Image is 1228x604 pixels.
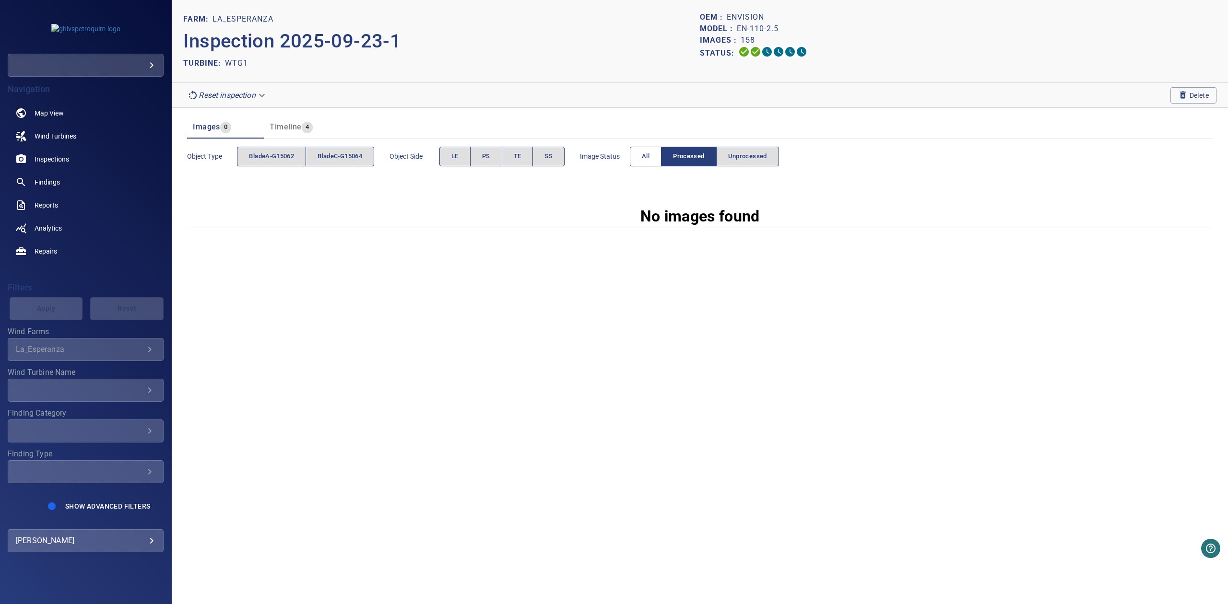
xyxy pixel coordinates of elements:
img: ghivspetroquim-logo [51,24,120,34]
button: LE [439,147,471,166]
svg: Matching 0% [784,46,796,58]
p: WTG1 [225,58,248,69]
svg: Data Formatted 100% [750,46,761,58]
span: LE [451,151,459,162]
button: bladeC-G15064 [306,147,374,166]
label: Wind Turbine Name [8,369,164,376]
span: Findings [35,177,60,187]
span: PS [482,151,490,162]
div: La_Esperanza [16,345,144,354]
p: FARM: [183,13,213,25]
svg: Uploading 100% [738,46,750,58]
a: reports noActive [8,194,164,217]
span: bladeC-G15064 [318,151,362,162]
em: Reset inspection [199,91,255,100]
div: Wind Farms [8,338,164,361]
span: Reports [35,200,58,210]
h4: Filters [8,283,164,292]
p: La_Esperanza [213,13,273,25]
div: Reset inspection [183,87,271,104]
svg: Selecting 0% [761,46,773,58]
p: OEM : [700,12,727,23]
button: SS [532,147,565,166]
span: bladeA-G15062 [249,151,294,162]
button: Processed [661,147,716,166]
div: [PERSON_NAME] [16,533,155,548]
label: Wind Farms [8,328,164,336]
span: Processed [673,151,704,162]
label: Finding Type [8,450,164,458]
p: EN-110-2.5 [737,23,779,35]
a: inspections noActive [8,148,164,171]
div: objectType [237,147,374,166]
a: windturbines noActive [8,125,164,148]
svg: Classification 0% [796,46,807,58]
button: PS [470,147,502,166]
span: All [642,151,649,162]
a: findings noActive [8,171,164,194]
button: Unprocessed [716,147,779,166]
button: bladeA-G15062 [237,147,306,166]
a: analytics noActive [8,217,164,240]
a: repairs noActive [8,240,164,263]
span: Repairs [35,246,57,256]
div: Finding Type [8,460,164,483]
span: Object Side [390,151,439,161]
div: Finding Category [8,419,164,442]
p: TURBINE: [183,58,225,69]
h4: Navigation [8,84,164,94]
span: Unprocessed [728,151,767,162]
p: Envision [727,12,764,23]
span: Delete [1178,90,1209,101]
button: Delete [1170,87,1216,104]
p: 158 [741,35,755,46]
div: Wind Turbine Name [8,379,164,402]
button: Show Advanced Filters [59,499,156,514]
div: imageStatus [630,147,779,166]
button: TE [502,147,533,166]
p: Inspection 2025-09-23-1 [183,27,700,56]
span: SS [544,151,553,162]
p: Status: [700,46,738,60]
span: TE [514,151,521,162]
p: No images found [640,205,760,228]
p: Images : [700,35,741,46]
span: Image Status [580,151,630,161]
span: Show Advanced Filters [65,502,150,510]
p: Model : [700,23,737,35]
span: 0 [220,122,231,133]
div: objectSide [439,147,565,166]
span: Timeline [270,122,301,131]
span: 4 [302,122,313,133]
div: ghivspetroquim [8,54,164,77]
span: Inspections [35,154,69,164]
button: All [630,147,661,166]
svg: ML Processing 0% [773,46,784,58]
span: Wind Turbines [35,131,76,141]
span: Images [193,122,220,131]
span: Analytics [35,223,62,233]
span: Object type [187,151,237,161]
a: map noActive [8,102,164,125]
label: Finding Category [8,409,164,417]
span: Map View [35,108,64,118]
